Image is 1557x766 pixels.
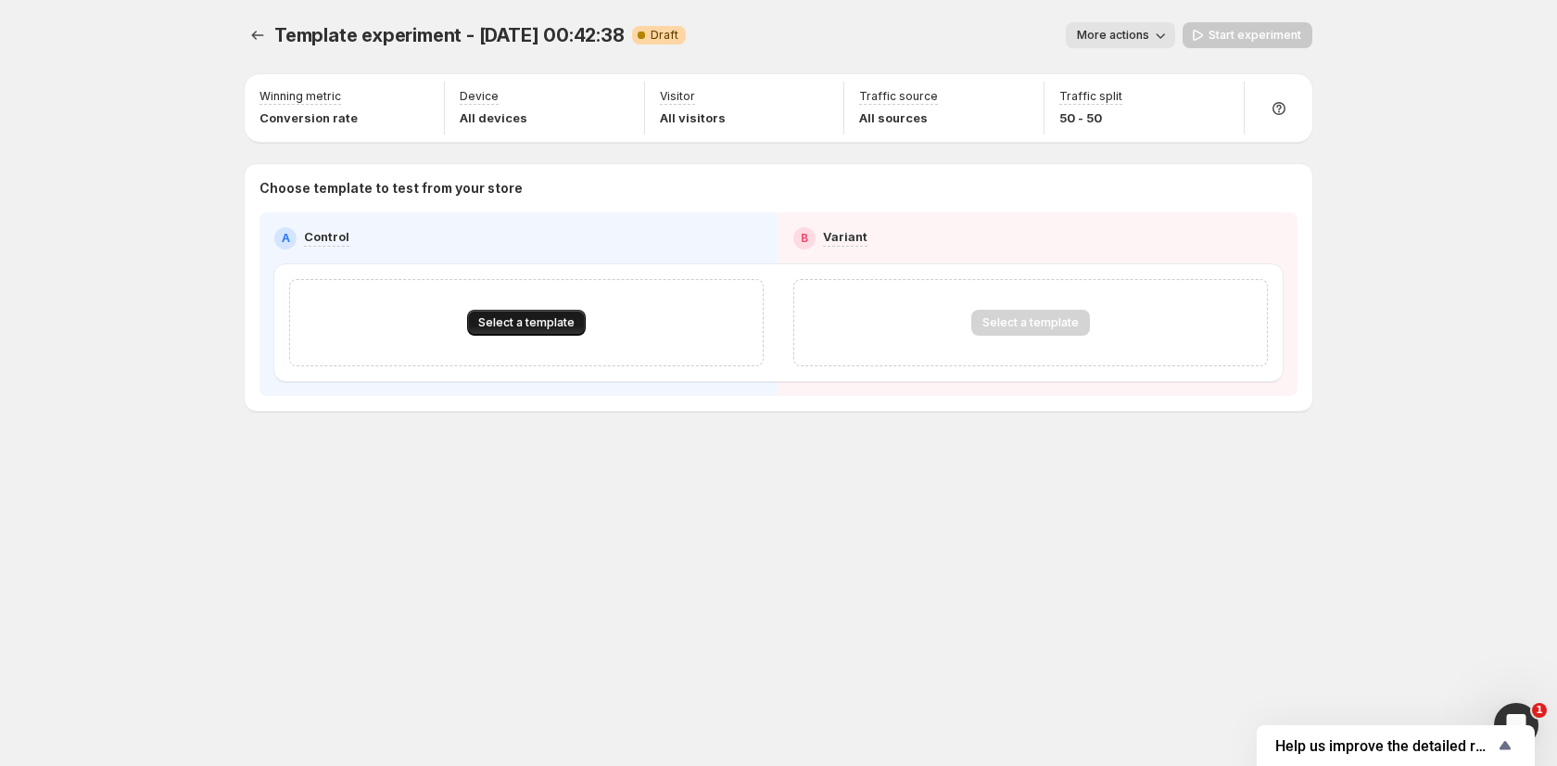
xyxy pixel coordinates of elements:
p: All sources [859,109,938,127]
p: Device [460,89,499,104]
button: Experiments [245,22,271,48]
h2: B [801,231,808,246]
iframe: Intercom live chat [1494,703,1538,747]
p: All visitors [660,109,726,127]
p: Variant [823,227,867,246]
h2: A [282,231,290,246]
span: Draft [651,28,678,43]
p: Choose template to test from your store [259,179,1297,198]
button: More actions [1066,22,1175,48]
p: 50 - 50 [1059,109,1122,127]
span: Help us improve the detailed report for A/B campaigns [1275,737,1494,755]
span: More actions [1077,28,1149,43]
p: Traffic source [859,89,938,104]
p: Control [304,227,349,246]
span: Template experiment - [DATE] 00:42:38 [274,24,625,46]
p: Conversion rate [259,109,358,127]
p: Visitor [660,89,695,104]
span: Select a template [478,315,575,330]
p: All devices [460,109,527,127]
p: Traffic split [1059,89,1122,104]
button: Select a template [467,310,586,336]
span: 1 [1532,703,1547,718]
p: Winning metric [259,89,341,104]
button: Show survey - Help us improve the detailed report for A/B campaigns [1275,734,1516,757]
